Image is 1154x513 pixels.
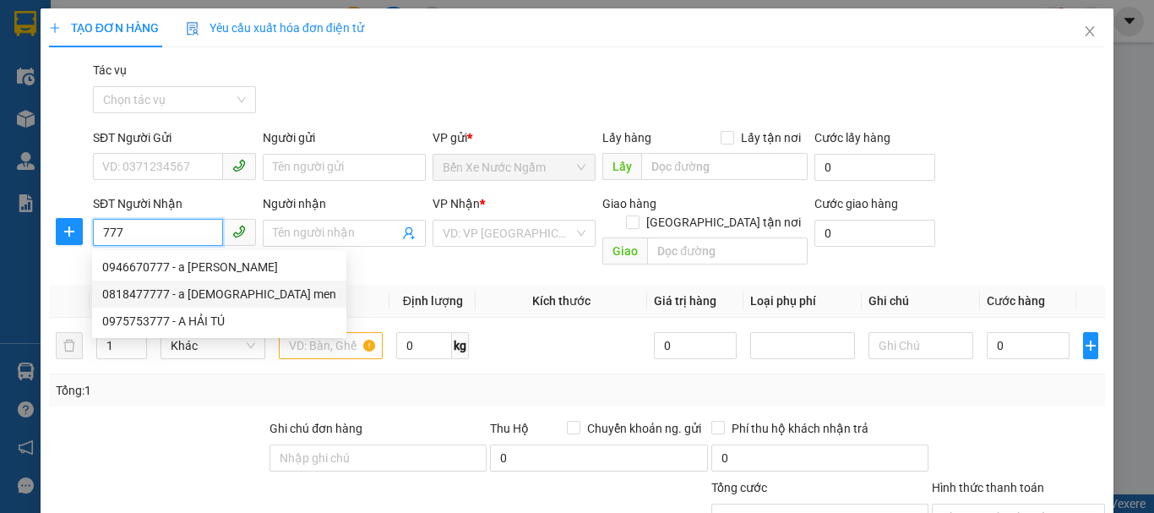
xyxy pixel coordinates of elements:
[725,419,875,438] span: Phí thu hộ khách nhận trả
[490,422,529,435] span: Thu Hộ
[814,131,890,145] label: Cước lấy hàng
[57,225,82,238] span: plus
[402,226,416,240] span: user-add
[814,220,935,247] input: Cước giao hàng
[403,294,463,308] span: Định lượng
[868,332,973,359] input: Ghi Chú
[56,218,83,245] button: plus
[452,332,469,359] span: kg
[640,213,808,232] span: [GEOGRAPHIC_DATA] tận nơi
[263,128,426,147] div: Người gửi
[932,481,1044,494] label: Hình thức thanh toán
[93,128,256,147] div: SĐT Người Gửi
[654,294,716,308] span: Giá trị hàng
[93,63,127,77] label: Tác vụ
[102,312,336,330] div: 0975753777 - A HẢI TÚ
[602,197,656,210] span: Giao hàng
[814,197,898,210] label: Cước giao hàng
[269,445,487,472] input: Ghi chú đơn hàng
[433,197,480,210] span: VP Nhận
[269,422,362,435] label: Ghi chú đơn hàng
[232,225,246,238] span: phone
[102,258,336,276] div: 0946670777 - a [PERSON_NAME]
[92,281,346,308] div: 0818477777 - a đức men
[92,254,346,281] div: 0946670777 - a lê thắng
[186,22,199,35] img: icon
[443,155,585,180] span: Bến Xe Nước Ngầm
[987,294,1045,308] span: Cước hàng
[1066,8,1113,56] button: Close
[814,154,935,181] input: Cước lấy hàng
[711,481,767,494] span: Tổng cước
[56,332,83,359] button: delete
[186,21,364,35] span: Yêu cầu xuất hóa đơn điện tử
[641,153,808,180] input: Dọc đường
[263,194,426,213] div: Người nhận
[1084,339,1097,352] span: plus
[56,381,447,400] div: Tổng: 1
[102,285,336,303] div: 0818477777 - a [DEMOGRAPHIC_DATA] men
[49,21,159,35] span: TẠO ĐƠN HÀNG
[734,128,808,147] span: Lấy tận nơi
[862,285,980,318] th: Ghi chú
[171,333,255,358] span: Khác
[93,194,256,213] div: SĐT Người Nhận
[532,294,591,308] span: Kích thước
[602,131,651,145] span: Lấy hàng
[743,285,862,318] th: Loại phụ phí
[602,237,647,265] span: Giao
[279,332,384,359] input: VD: Bàn, Ghế
[580,419,708,438] span: Chuyển khoản ng. gửi
[1083,25,1097,38] span: close
[433,128,596,147] div: VP gửi
[92,308,346,335] div: 0975753777 - A HẢI TÚ
[654,332,737,359] input: 0
[602,153,641,180] span: Lấy
[232,159,246,172] span: phone
[647,237,808,265] input: Dọc đường
[49,22,61,34] span: plus
[1083,332,1098,359] button: plus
